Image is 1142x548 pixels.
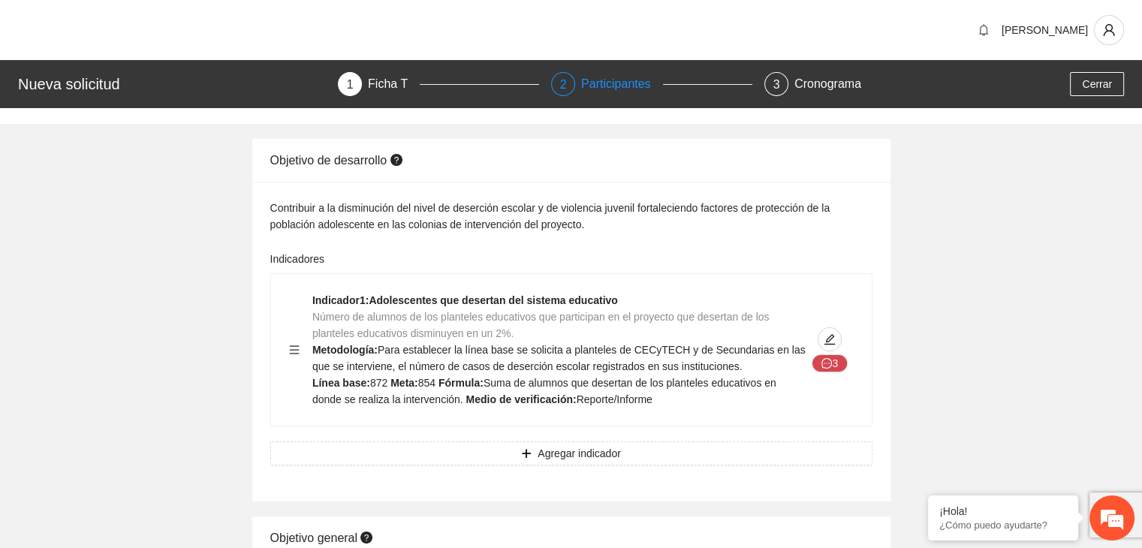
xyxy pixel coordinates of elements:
div: 2Participantes [551,72,752,96]
span: [PERSON_NAME] [1002,24,1088,36]
span: plus [521,448,532,460]
button: plusAgregar indicador [270,441,872,465]
strong: Indicador 1 : Adolescentes que desertan del sistema educativo [312,294,618,306]
textarea: Escriba su mensaje y pulse “Intro” [8,378,286,431]
div: Ficha T [368,72,420,96]
div: Minimizar ventana de chat en vivo [246,8,282,44]
button: message3 [812,354,848,372]
span: message [821,358,832,370]
button: bell [972,18,996,42]
span: Suma de alumnos que desertan de los planteles educativos en donde se realiza la intervención. [312,377,776,405]
span: menu [289,345,300,355]
span: 1 [347,78,354,91]
span: bell [972,24,995,36]
span: Agregar indicador [538,445,621,462]
div: 1Ficha T [338,72,539,96]
strong: Metodología: [312,344,378,356]
strong: Fórmula: [438,377,484,389]
span: 3 [773,78,780,91]
div: Contribuir a la disminución del nivel de deserción escolar y de violencia juvenil fortaleciendo f... [270,200,872,233]
div: ¡Hola! [939,505,1067,517]
span: Objetivo de desarrollo [270,154,406,167]
div: Participantes [581,72,663,96]
p: ¿Cómo puedo ayudarte? [939,519,1067,531]
div: Cronograma [794,72,861,96]
span: Número de alumnos de los planteles educativos que participan en el proyecto que desertan de los p... [312,311,770,339]
span: Para establecer la línea base se solicita a planteles de CECyTECH y de Secundarias en las que se ... [312,344,806,372]
strong: Meta: [390,377,418,389]
span: Objetivo general [270,531,376,544]
span: Cerrar [1082,76,1112,92]
span: 2 [560,78,567,91]
button: edit [818,327,842,351]
strong: Línea base: [312,377,370,389]
span: question-circle [390,154,402,166]
div: 3Cronograma [764,72,861,96]
button: user [1094,15,1124,45]
span: 854 [418,377,435,389]
span: Estamos en línea. [87,185,207,336]
span: Reporte/Informe [577,393,652,405]
label: Indicadores [270,251,324,267]
div: Chatee con nosotros ahora [78,77,252,96]
div: Nueva solicitud [18,72,329,96]
span: 872 [370,377,387,389]
button: Cerrar [1070,72,1124,96]
strong: Medio de verificación: [466,393,577,405]
span: edit [818,333,841,345]
span: question-circle [360,531,372,543]
span: user [1095,23,1123,37]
